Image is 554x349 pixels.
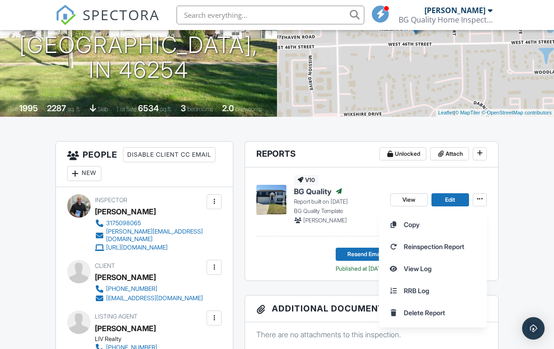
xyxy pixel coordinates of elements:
div: [EMAIL_ADDRESS][DOMAIN_NAME] [106,295,203,302]
div: [PHONE_NUMBER] [106,285,157,293]
a: © MapTiler [455,110,480,115]
div: BG Quality Home Inspections [399,15,492,24]
img: The Best Home Inspection Software - Spectora [55,5,76,25]
a: [PERSON_NAME] [95,321,156,335]
div: 2287 [47,103,66,113]
div: 2.0 [222,103,234,113]
span: Client [95,262,115,269]
span: Lot Size [117,106,137,113]
a: [PERSON_NAME][EMAIL_ADDRESS][DOMAIN_NAME] [95,228,204,243]
div: LIV Realty [95,335,212,343]
a: SPECTORA [55,13,160,32]
h1: [STREET_ADDRESS] [GEOGRAPHIC_DATA], IN 46254 [15,8,262,82]
span: bathrooms [235,106,262,113]
div: [PERSON_NAME] [95,270,156,284]
a: [EMAIL_ADDRESS][DOMAIN_NAME] [95,294,203,303]
div: 1995 [19,103,38,113]
div: Disable Client CC Email [123,147,215,162]
span: slab [98,106,108,113]
h3: Additional Documents [245,296,498,322]
span: Built [8,106,18,113]
a: 3175098065 [95,219,204,228]
a: © OpenStreetMap contributors [482,110,552,115]
span: sq.ft. [160,106,172,113]
span: SPECTORA [83,5,160,24]
a: [URL][DOMAIN_NAME] [95,243,204,252]
div: 3 [181,103,186,113]
span: Listing Agent [95,313,138,320]
a: [PHONE_NUMBER] [95,284,203,294]
div: 3175098065 [106,220,141,227]
p: There are no attachments to this inspection. [256,329,487,340]
div: New [67,166,101,181]
div: [PERSON_NAME] [424,6,485,15]
a: Leaflet [438,110,454,115]
input: Search everything... [177,6,364,24]
div: Open Intercom Messenger [522,317,545,340]
div: 6534 [138,103,159,113]
div: [PERSON_NAME] [95,205,156,219]
span: sq. ft. [68,106,81,113]
span: Inspector [95,197,127,204]
h3: People [56,142,233,187]
span: bedrooms [187,106,213,113]
div: [PERSON_NAME][EMAIL_ADDRESS][DOMAIN_NAME] [106,228,204,243]
div: | [436,109,554,117]
div: [URL][DOMAIN_NAME] [106,244,168,251]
